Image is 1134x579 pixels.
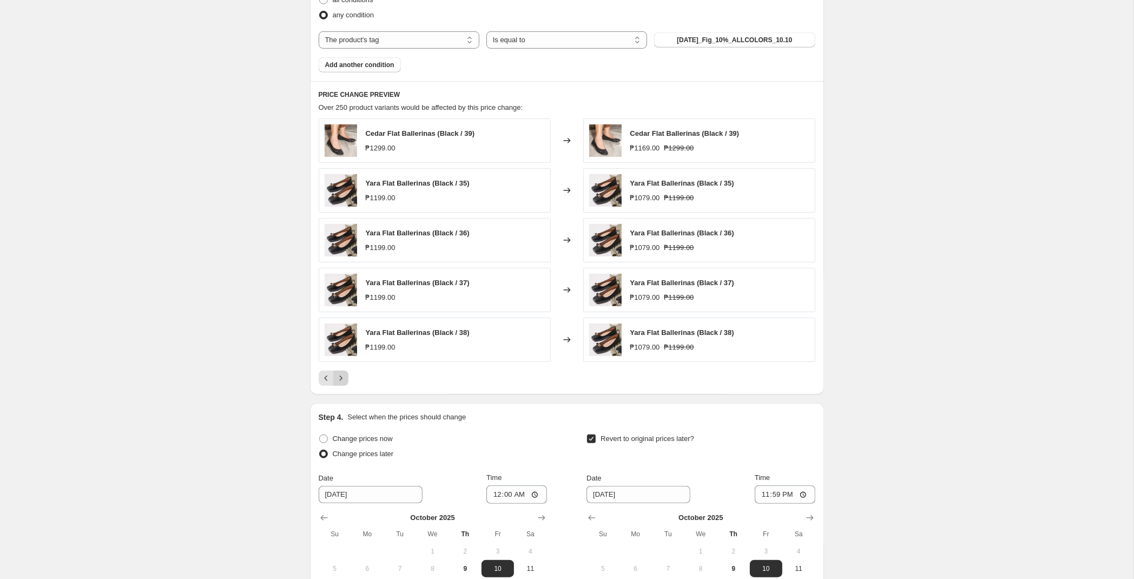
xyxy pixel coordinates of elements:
th: Sunday [319,525,351,543]
th: Tuesday [384,525,416,543]
span: Su [591,530,615,538]
button: Previous [319,371,334,386]
div: ₱1199.00 [366,292,395,303]
button: Friday October 10 2025 [750,560,782,577]
p: Select when the prices should change [347,412,466,423]
span: Sa [787,530,810,538]
span: 8 [689,564,713,573]
span: Fr [754,530,778,538]
button: Tuesday October 7 2025 [384,560,416,577]
button: Wednesday October 1 2025 [684,543,717,560]
button: Monday October 6 2025 [351,560,384,577]
span: Yara Flat Ballerinas (Black / 36) [630,229,734,237]
span: Mo [355,530,379,538]
span: [DATE]_Fig_10%_ALLCOLORS_10.10 [677,36,792,44]
button: Next [333,371,348,386]
th: Wednesday [416,525,449,543]
img: Yarashopify_80x.jpg [325,274,357,306]
strike: ₱1199.00 [664,292,694,303]
span: 4 [518,547,542,556]
span: Yara Flat Ballerinas (Black / 35) [630,179,734,187]
button: Saturday October 4 2025 [514,543,546,560]
span: Date [586,474,601,482]
button: Friday October 3 2025 [750,543,782,560]
span: 6 [624,564,648,573]
div: ₱1079.00 [630,292,660,303]
img: Yarashopify_80x.jpg [589,174,622,207]
th: Monday [619,525,652,543]
button: Today Thursday October 9 2025 [717,560,749,577]
strike: ₱1199.00 [664,242,694,253]
span: 6 [355,564,379,573]
th: Wednesday [684,525,717,543]
div: ₱1079.00 [630,193,660,203]
span: Over 250 product variants would be affected by this price change: [319,103,523,111]
th: Monday [351,525,384,543]
span: Sa [518,530,542,538]
span: any condition [333,11,374,19]
span: 8 [420,564,444,573]
span: We [689,530,713,538]
img: Yarashopify_80x.jpg [589,224,622,256]
span: 1 [420,547,444,556]
span: Change prices later [333,450,394,458]
img: Yarashopify_80x.jpg [325,324,357,356]
button: Show previous month, September 2025 [317,510,332,525]
th: Friday [750,525,782,543]
span: Cedar Flat Ballerinas (Black / 39) [630,129,740,137]
button: Add another condition [319,57,401,73]
img: CedarShopify_80x.jpg [589,124,622,157]
span: 10 [754,564,778,573]
button: Monday October 6 2025 [619,560,652,577]
span: 3 [754,547,778,556]
span: 9 [453,564,477,573]
button: Show previous month, September 2025 [584,510,599,525]
button: Show next month, November 2025 [802,510,817,525]
th: Saturday [514,525,546,543]
div: ₱1079.00 [630,242,660,253]
input: 12:00 [486,485,547,504]
span: 10 [486,564,510,573]
img: Yarashopify_80x.jpg [325,224,357,256]
span: Time [755,473,770,482]
span: Revert to original prices later? [601,435,694,443]
button: Wednesday October 8 2025 [416,560,449,577]
span: Date [319,474,333,482]
th: Saturday [782,525,815,543]
button: Sunday October 5 2025 [319,560,351,577]
span: 2 [721,547,745,556]
span: 4 [787,547,810,556]
button: Thursday October 2 2025 [717,543,749,560]
button: Saturday October 4 2025 [782,543,815,560]
span: 1 [689,547,713,556]
div: ₱1079.00 [630,342,660,353]
img: Yarashopify_80x.jpg [325,174,357,207]
th: Sunday [586,525,619,543]
button: Friday October 10 2025 [482,560,514,577]
span: Tu [656,530,680,538]
button: Thursday October 2 2025 [449,543,482,560]
span: Yara Flat Ballerinas (Black / 35) [366,179,470,187]
div: ₱1169.00 [630,143,660,154]
input: 10/9/2025 [319,486,423,503]
input: 12:00 [755,485,815,504]
span: 11 [518,564,542,573]
span: 5 [323,564,347,573]
button: Today Thursday October 9 2025 [449,560,482,577]
span: Yara Flat Ballerinas (Black / 37) [630,279,734,287]
div: ₱1199.00 [366,193,395,203]
button: Tuesday October 7 2025 [652,560,684,577]
span: We [420,530,444,538]
h2: Step 4. [319,412,344,423]
span: 11 [787,564,810,573]
button: Show next month, November 2025 [534,510,549,525]
input: 10/9/2025 [586,486,690,503]
span: Th [453,530,477,538]
span: 5 [591,564,615,573]
button: Saturday October 11 2025 [514,560,546,577]
span: Yara Flat Ballerinas (Black / 38) [630,328,734,337]
div: ₱1199.00 [366,342,395,353]
span: Th [721,530,745,538]
span: Su [323,530,347,538]
img: CedarShopify_80x.jpg [325,124,357,157]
